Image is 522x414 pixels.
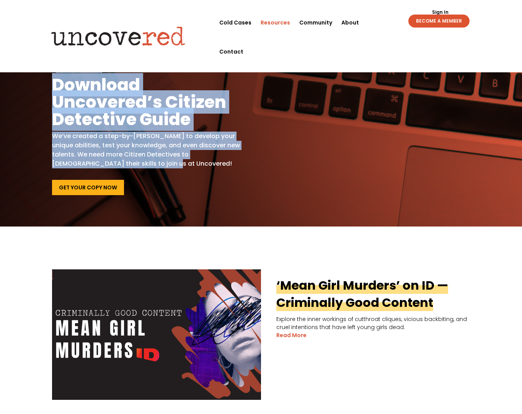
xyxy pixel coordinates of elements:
h1: Download Uncovered’s Citizen Detective Guide [52,76,250,132]
a: Resources [261,8,290,37]
img: ‘Mean Girl Murders’ on ID — Criminally Good Content [52,269,261,400]
p: We’ve created a step-by-[PERSON_NAME] to develop your unique abilities, test your knowledge, and ... [52,132,250,168]
a: Sign In [428,10,453,15]
a: Contact [219,37,243,66]
a: ‘Mean Girl Murders’ on ID — Criminally Good Content [276,277,448,311]
p: Explore the inner workings of cutthroat cliques, vicious backbiting, and cruel intentions that ha... [52,315,470,331]
a: Get Your Copy Now [52,180,124,195]
a: Cold Cases [219,8,251,37]
a: read more [276,331,307,339]
a: About [341,8,359,37]
a: BECOME A MEMBER [408,15,470,28]
img: Uncovered logo [45,21,192,51]
a: Community [299,8,332,37]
